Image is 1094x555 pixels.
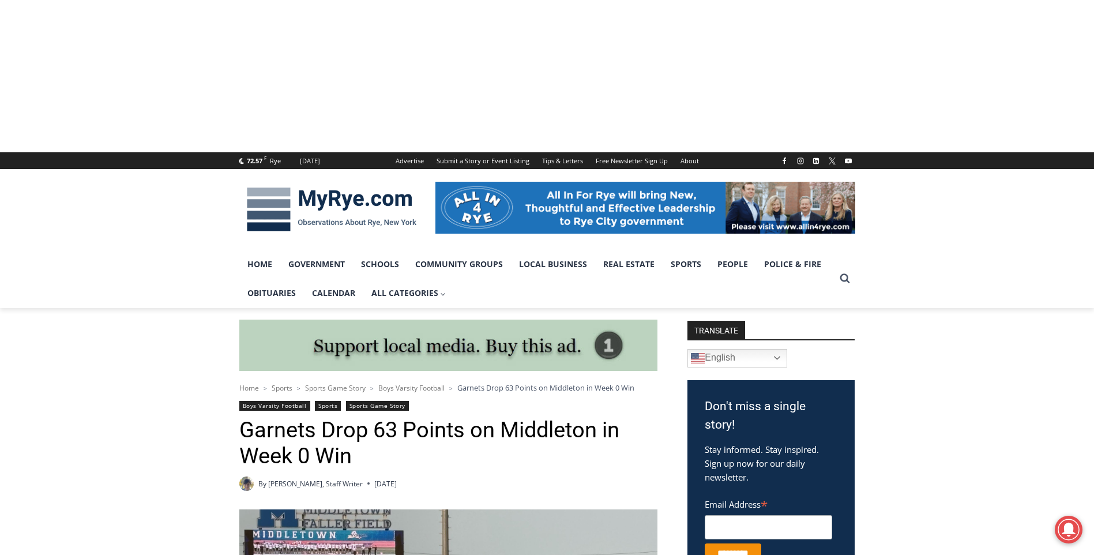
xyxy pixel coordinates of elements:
[297,384,300,392] span: >
[674,152,705,169] a: About
[687,321,745,339] strong: TRANSLATE
[687,349,787,367] a: English
[794,154,807,168] a: Instagram
[239,383,259,393] a: Home
[264,384,267,392] span: >
[239,401,310,411] a: Boys Varsity Football
[239,477,254,491] img: (PHOTO: MyRye.com 2024 Head Intern, Editor and now Staff Writer Charlie Morris. Contributed.)Char...
[691,351,705,365] img: en
[809,154,823,168] a: Linkedin
[705,397,837,434] h3: Don't miss a single story!
[268,479,363,489] a: [PERSON_NAME], Staff Writer
[407,250,511,279] a: Community Groups
[536,152,589,169] a: Tips & Letters
[239,179,424,239] img: MyRye.com
[756,250,829,279] a: Police & Fire
[371,287,446,299] span: All Categories
[457,382,634,393] span: Garnets Drop 63 Points on Middleton in Week 0 Win
[705,493,832,513] label: Email Address
[589,152,674,169] a: Free Newsletter Sign Up
[280,250,353,279] a: Government
[239,477,254,491] a: Author image
[777,154,791,168] a: Facebook
[300,156,320,166] div: [DATE]
[258,478,266,489] span: By
[272,383,292,393] a: Sports
[363,279,454,307] a: All Categories
[595,250,663,279] a: Real Estate
[270,156,281,166] div: Rye
[389,152,430,169] a: Advertise
[449,384,453,392] span: >
[239,417,657,470] h1: Garnets Drop 63 Points on Middleton in Week 0 Win
[374,478,397,489] time: [DATE]
[705,442,837,484] p: Stay informed. Stay inspired. Sign up now for our daily newsletter.
[511,250,595,279] a: Local Business
[239,320,657,372] img: support local media, buy this ad
[239,250,834,308] nav: Primary Navigation
[663,250,709,279] a: Sports
[239,382,657,393] nav: Breadcrumbs
[834,268,855,289] button: View Search Form
[841,154,855,168] a: YouTube
[430,152,536,169] a: Submit a Story or Event Listing
[435,182,855,234] img: All in for Rye
[389,152,705,169] nav: Secondary Navigation
[825,154,839,168] a: X
[264,155,266,161] span: F
[370,384,374,392] span: >
[239,250,280,279] a: Home
[239,279,304,307] a: Obituaries
[305,383,366,393] a: Sports Game Story
[709,250,756,279] a: People
[378,383,445,393] a: Boys Varsity Football
[353,250,407,279] a: Schools
[304,279,363,307] a: Calendar
[247,156,262,165] span: 72.57
[346,401,409,411] a: Sports Game Story
[315,401,341,411] a: Sports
